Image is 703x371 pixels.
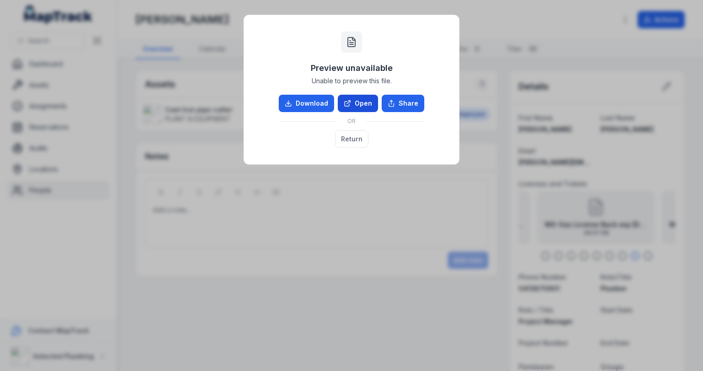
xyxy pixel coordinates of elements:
button: Share [382,95,424,112]
button: Return [335,130,368,148]
span: Unable to preview this file. [312,76,392,86]
a: Open [338,95,378,112]
div: OR [279,112,424,130]
a: Download [279,95,334,112]
h3: Preview unavailable [311,62,393,75]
